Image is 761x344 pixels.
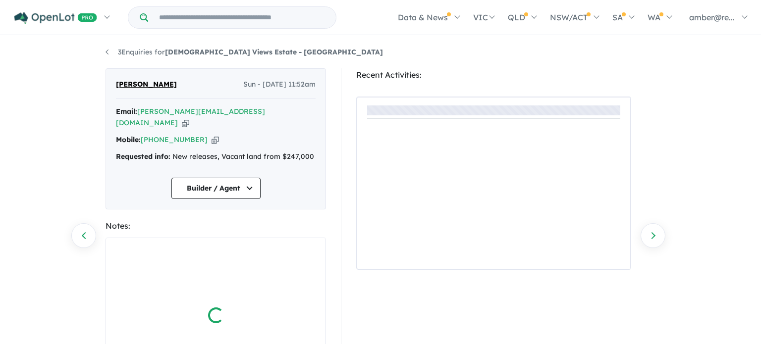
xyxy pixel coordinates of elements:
[165,48,383,56] strong: [DEMOGRAPHIC_DATA] Views Estate - [GEOGRAPHIC_DATA]
[243,79,316,91] span: Sun - [DATE] 11:52am
[14,12,97,24] img: Openlot PRO Logo White
[106,48,383,56] a: 3Enquiries for[DEMOGRAPHIC_DATA] Views Estate - [GEOGRAPHIC_DATA]
[116,107,265,128] a: [PERSON_NAME][EMAIL_ADDRESS][DOMAIN_NAME]
[106,219,326,233] div: Notes:
[116,79,177,91] span: [PERSON_NAME]
[689,12,735,22] span: amber@re...
[182,118,189,128] button: Copy
[116,152,170,161] strong: Requested info:
[150,7,334,28] input: Try estate name, suburb, builder or developer
[116,107,137,116] strong: Email:
[141,135,208,144] a: [PHONE_NUMBER]
[171,178,261,199] button: Builder / Agent
[356,68,631,82] div: Recent Activities:
[106,47,655,58] nav: breadcrumb
[116,151,316,163] div: New releases, Vacant land from $247,000
[116,135,141,144] strong: Mobile:
[212,135,219,145] button: Copy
